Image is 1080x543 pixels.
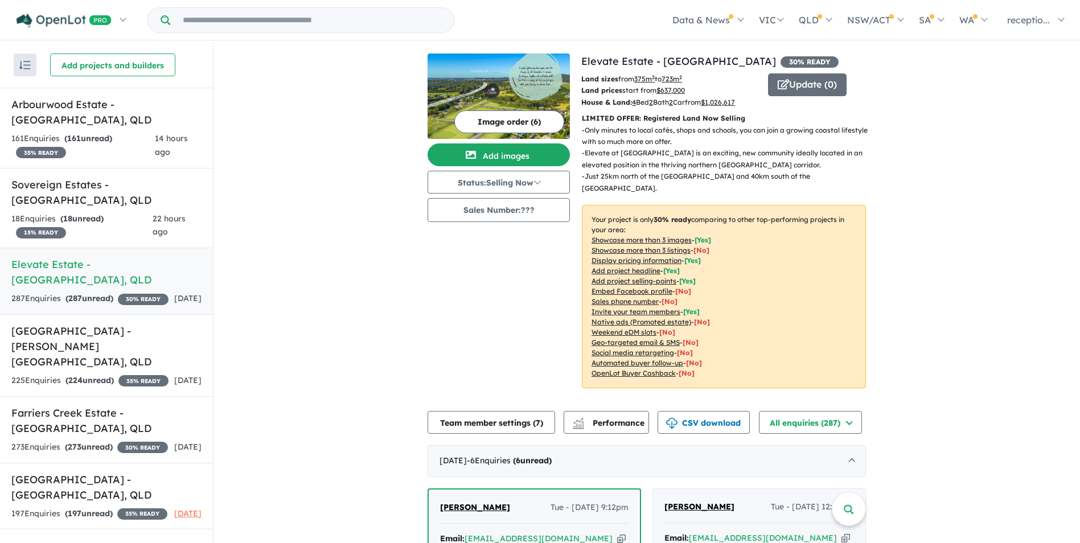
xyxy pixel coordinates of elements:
span: [ No ] [693,246,709,254]
span: 273 [68,442,81,452]
u: Weekend eDM slots [592,328,656,336]
button: All enquiries (287) [759,411,862,434]
span: 18 [63,213,72,224]
u: 2 [669,98,673,106]
span: receptio... [1007,14,1050,26]
div: 197 Enquir ies [11,507,167,521]
u: Showcase more than 3 listings [592,246,691,254]
p: Your project is only comparing to other top-performing projects in your area: - - - - - - - - - -... [582,205,866,388]
b: House & Land: [581,98,632,106]
span: Tue - [DATE] 12:46pm [771,500,854,514]
span: 7 [536,418,540,428]
span: [DATE] [174,508,202,519]
span: 22 hours ago [153,213,186,237]
u: Add project headline [592,266,660,275]
u: 4 [632,98,636,106]
u: Social media retargeting [592,348,674,357]
span: [ No ] [675,287,691,295]
strong: ( unread) [60,213,104,224]
p: LIMITED OFFER: Registered Land Now Selling [582,113,866,124]
u: Invite your team members [592,307,680,316]
u: Automated buyer follow-up [592,359,683,367]
strong: ( unread) [65,508,113,519]
b: 30 % ready [654,215,691,224]
span: [No] [694,318,710,326]
img: download icon [666,418,677,429]
span: 14 hours ago [155,133,188,157]
h5: Arbourwood Estate - [GEOGRAPHIC_DATA] , QLD [11,97,202,127]
strong: ( unread) [65,293,113,303]
span: Performance [574,418,644,428]
u: Embed Facebook profile [592,287,672,295]
div: 18 Enquir ies [11,212,153,240]
strong: ( unread) [64,133,112,143]
strong: ( unread) [65,442,113,452]
a: [PERSON_NAME] [664,500,734,514]
span: 197 [68,508,81,519]
button: Performance [564,411,649,434]
span: to [655,75,682,83]
button: CSV download [658,411,750,434]
strong: Email: [664,533,689,543]
u: $ 1,026,617 [701,98,735,106]
sup: 2 [652,74,655,80]
p: - Only minutes to local cafés, shops and schools, you can join a growing coastal lifestyle with s... [582,125,875,148]
img: sort.svg [19,61,31,69]
p: start from [581,85,759,96]
div: 161 Enquir ies [11,132,155,159]
b: Land sizes [581,75,618,83]
p: Bed Bath Car from [581,97,759,108]
div: 287 Enquir ies [11,292,169,306]
a: [EMAIL_ADDRESS][DOMAIN_NAME] [689,533,837,543]
span: 287 [68,293,82,303]
u: 375 m [634,75,655,83]
u: 723 m [662,75,682,83]
span: Tue - [DATE] 9:12pm [551,501,629,515]
span: [No] [659,328,675,336]
span: [PERSON_NAME] [664,501,734,512]
span: [ Yes ] [683,307,700,316]
img: line-chart.svg [573,418,584,424]
span: 30 % READY [118,294,169,305]
h5: Sovereign Estates - [GEOGRAPHIC_DATA] , QLD [11,177,202,208]
h5: Elevate Estate - [GEOGRAPHIC_DATA] , QLD [11,257,202,287]
u: OpenLot Buyer Cashback [592,369,676,377]
strong: ( unread) [513,455,552,466]
u: 2 [649,98,653,106]
p: - Just 25km north of the [GEOGRAPHIC_DATA] and 40km south of the [GEOGRAPHIC_DATA]. [582,171,875,194]
u: Native ads (Promoted estate) [592,318,691,326]
img: Elevate Estate - Ormeau Hills [428,54,570,139]
u: Sales phone number [592,297,659,306]
span: 35 % READY [117,508,167,520]
button: Image order (6) [454,110,564,133]
span: [No] [677,348,693,357]
a: [PERSON_NAME] [440,501,510,515]
p: - Elevate at [GEOGRAPHIC_DATA] is an exciting, new community ideally located in an elevated posit... [582,147,875,171]
span: - 6 Enquir ies [467,455,552,466]
sup: 2 [679,74,682,80]
span: [DATE] [174,375,202,385]
u: Showcase more than 3 images [592,236,692,244]
button: Team member settings (7) [428,411,555,434]
a: Elevate Estate - [GEOGRAPHIC_DATA] [581,55,776,68]
span: [ Yes ] [684,256,701,265]
u: Geo-targeted email & SMS [592,338,680,347]
span: 6 [516,455,520,466]
span: 30 % READY [117,442,168,453]
u: Add project selling-points [592,277,676,285]
span: 35 % READY [16,147,66,158]
strong: ( unread) [65,375,114,385]
img: Openlot PRO Logo White [17,14,112,28]
button: Add projects and builders [50,54,175,76]
span: [ Yes ] [663,266,680,275]
span: [DATE] [174,442,202,452]
span: [ No ] [662,297,677,306]
span: [ Yes ] [679,277,696,285]
span: [No] [686,359,702,367]
div: [DATE] [428,445,866,477]
button: Status:Selling Now [428,171,570,194]
div: 273 Enquir ies [11,441,168,454]
span: [ Yes ] [695,236,711,244]
h5: [GEOGRAPHIC_DATA] - [PERSON_NAME][GEOGRAPHIC_DATA] , QLD [11,323,202,369]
